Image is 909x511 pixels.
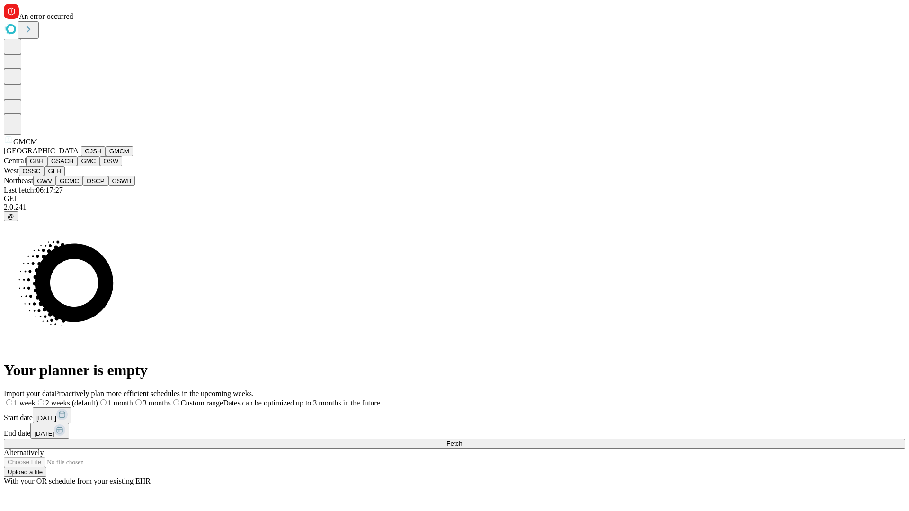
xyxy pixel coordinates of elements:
button: GCMC [56,176,83,186]
span: 2 weeks (default) [45,399,98,407]
div: 2.0.241 [4,203,905,211]
button: GLH [44,166,64,176]
span: [DATE] [34,430,54,437]
span: 3 months [143,399,171,407]
input: 1 month [100,399,107,405]
span: [GEOGRAPHIC_DATA] [4,147,81,155]
span: [DATE] [36,414,56,422]
span: An error occurred [19,12,73,20]
button: Fetch [4,439,905,449]
button: OSSC [19,166,45,176]
span: Import your data [4,389,55,397]
span: Fetch [446,440,462,447]
input: 1 week [6,399,12,405]
span: West [4,167,19,175]
h1: Your planner is empty [4,361,905,379]
button: Upload a file [4,467,46,477]
div: GEI [4,194,905,203]
button: GSACH [47,156,77,166]
span: @ [8,213,14,220]
button: GSWB [108,176,135,186]
button: GMC [77,156,99,166]
button: OSW [100,156,123,166]
span: Proactively plan more efficient schedules in the upcoming weeks. [55,389,254,397]
button: @ [4,211,18,221]
span: Northeast [4,176,33,185]
span: 1 week [14,399,36,407]
input: 2 weeks (default) [38,399,44,405]
button: GWV [33,176,56,186]
button: GJSH [81,146,106,156]
button: OSCP [83,176,108,186]
span: Alternatively [4,449,44,457]
span: Last fetch: 06:17:27 [4,186,63,194]
span: Custom range [181,399,223,407]
span: 1 month [108,399,133,407]
span: Central [4,157,26,165]
span: GMCM [13,138,37,146]
button: GBH [26,156,47,166]
input: Custom rangeDates can be optimized up to 3 months in the future. [173,399,179,405]
div: End date [4,423,905,439]
input: 3 months [135,399,142,405]
button: [DATE] [30,423,69,439]
div: Start date [4,407,905,423]
span: Dates can be optimized up to 3 months in the future. [223,399,382,407]
button: [DATE] [33,407,71,423]
button: GMCM [106,146,133,156]
span: With your OR schedule from your existing EHR [4,477,151,485]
